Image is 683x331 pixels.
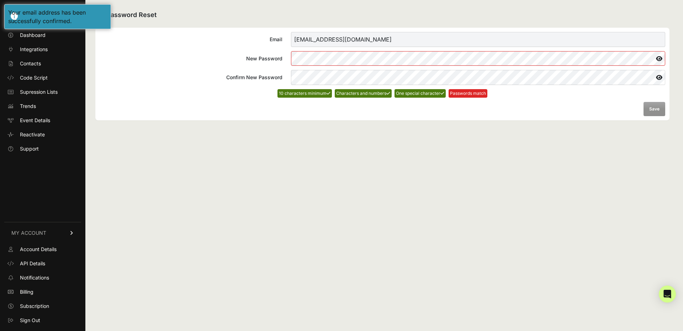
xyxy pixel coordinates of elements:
a: Support [4,143,81,154]
a: Account Details [4,244,81,255]
span: Account Details [20,246,57,253]
a: Billing [4,286,81,298]
li: 10 characters minimum [277,89,332,98]
span: Support [20,145,39,152]
span: Trends [20,103,36,110]
a: Subscription [4,300,81,312]
h2: Password Reset [95,10,669,21]
input: Email [291,32,665,47]
a: MY ACCOUNT [4,222,81,244]
span: Notifications [20,274,49,281]
li: One special character [395,89,446,98]
a: Sign Out [4,315,81,326]
a: Supression Lists [4,86,81,98]
a: Contacts [4,58,81,69]
a: Notifications [4,272,81,283]
a: Integrations [4,44,81,55]
span: Integrations [20,46,48,53]
a: Event Details [4,115,81,126]
div: Confirm New Password [100,74,282,81]
div: Email [100,36,282,43]
span: Code Script [20,74,48,81]
a: Dashboard [4,29,81,41]
a: Reactivate [4,129,81,140]
a: API Details [4,258,81,269]
div: Open Intercom Messenger [659,286,676,303]
span: Contacts [20,60,41,67]
li: Characters and numbers [335,89,392,98]
div: New Password [100,55,282,62]
a: Code Script [4,72,81,83]
input: Confirm New Password [291,70,665,85]
span: Reactivate [20,131,45,138]
span: Supression Lists [20,88,58,96]
span: Dashboard [20,32,46,39]
li: Passwords match [449,89,487,98]
span: Event Details [20,117,50,124]
span: MY ACCOUNT [11,229,46,237]
span: API Details [20,260,45,267]
div: Your email address has been successfully confirmed. [8,8,107,25]
a: Trends [4,101,81,112]
span: Subscription [20,303,49,310]
input: New Password [291,51,665,66]
span: Sign Out [20,317,40,324]
span: Billing [20,288,33,295]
